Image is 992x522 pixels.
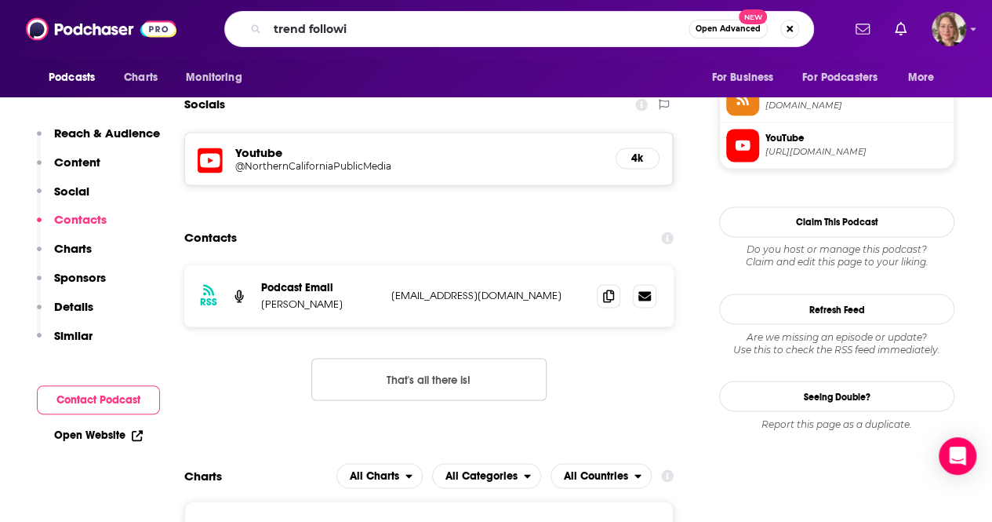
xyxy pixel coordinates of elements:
[37,385,160,414] button: Contact Podcast
[711,67,773,89] span: For Business
[336,463,423,488] button: open menu
[939,437,976,475] div: Open Intercom Messenger
[765,100,947,111] span: feeds.feedblitz.com
[765,146,947,158] span: https://www.youtube.com/@NorthernCaliforniaPublicMedia
[186,67,242,89] span: Monitoring
[689,20,768,38] button: Open AdvancedNew
[37,126,160,155] button: Reach & Audience
[200,296,217,308] h3: RSS
[792,63,900,93] button: open menu
[888,16,913,42] a: Show notifications dropdown
[235,160,486,172] h5: @NorthernCaliforniaPublicMedia
[235,145,603,160] h5: Youtube
[267,16,689,42] input: Search podcasts, credits, & more...
[719,330,954,356] div: Are we missing an episode or update? Use this to check the RSS feed immediately.
[391,289,584,302] p: [EMAIL_ADDRESS][DOMAIN_NAME]
[37,299,93,328] button: Details
[37,328,93,357] button: Similar
[726,82,947,115] a: RSS Feed[DOMAIN_NAME]
[37,270,106,299] button: Sponsors
[336,463,423,488] h2: Platforms
[261,298,379,311] p: [PERSON_NAME]
[629,151,646,165] h5: 4k
[719,243,954,256] span: Do you host or manage this podcast?
[54,126,160,141] p: Reach & Audience
[719,418,954,430] div: Report this page as a duplicate.
[38,63,115,93] button: open menu
[184,89,225,119] h2: Socials
[802,67,878,89] span: For Podcasters
[719,381,954,411] a: Seeing Double?
[37,155,100,184] button: Content
[432,463,541,488] button: open menu
[700,63,793,93] button: open menu
[932,12,966,46] img: User Profile
[54,212,107,227] p: Contacts
[432,463,541,488] h2: Categories
[445,470,518,481] span: All Categories
[739,9,767,24] span: New
[719,243,954,268] div: Claim and edit this page to your liking.
[897,63,954,93] button: open menu
[54,155,100,170] p: Content
[37,212,107,241] button: Contacts
[350,470,399,481] span: All Charts
[765,131,947,145] span: YouTube
[719,294,954,324] button: Refresh Feed
[235,160,603,172] a: @NorthernCaliforniaPublicMedia
[124,67,158,89] span: Charts
[719,206,954,237] button: Claim This Podcast
[54,429,143,442] a: Open Website
[54,184,89,199] p: Social
[551,463,652,488] h2: Countries
[49,67,95,89] span: Podcasts
[726,129,947,162] a: YouTube[URL][DOMAIN_NAME]
[849,16,876,42] a: Show notifications dropdown
[54,270,106,285] p: Sponsors
[551,463,652,488] button: open menu
[37,241,92,270] button: Charts
[175,63,262,93] button: open menu
[932,12,966,46] button: Show profile menu
[261,281,379,294] p: Podcast Email
[37,184,89,213] button: Social
[564,470,628,481] span: All Countries
[184,468,222,483] h2: Charts
[54,328,93,343] p: Similar
[54,299,93,314] p: Details
[26,14,176,44] img: Podchaser - Follow, Share and Rate Podcasts
[184,223,237,253] h2: Contacts
[114,63,167,93] a: Charts
[908,67,935,89] span: More
[224,11,814,47] div: Search podcasts, credits, & more...
[311,358,547,400] button: Nothing here.
[932,12,966,46] span: Logged in as AriFortierPr
[696,25,761,33] span: Open Advanced
[54,241,92,256] p: Charts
